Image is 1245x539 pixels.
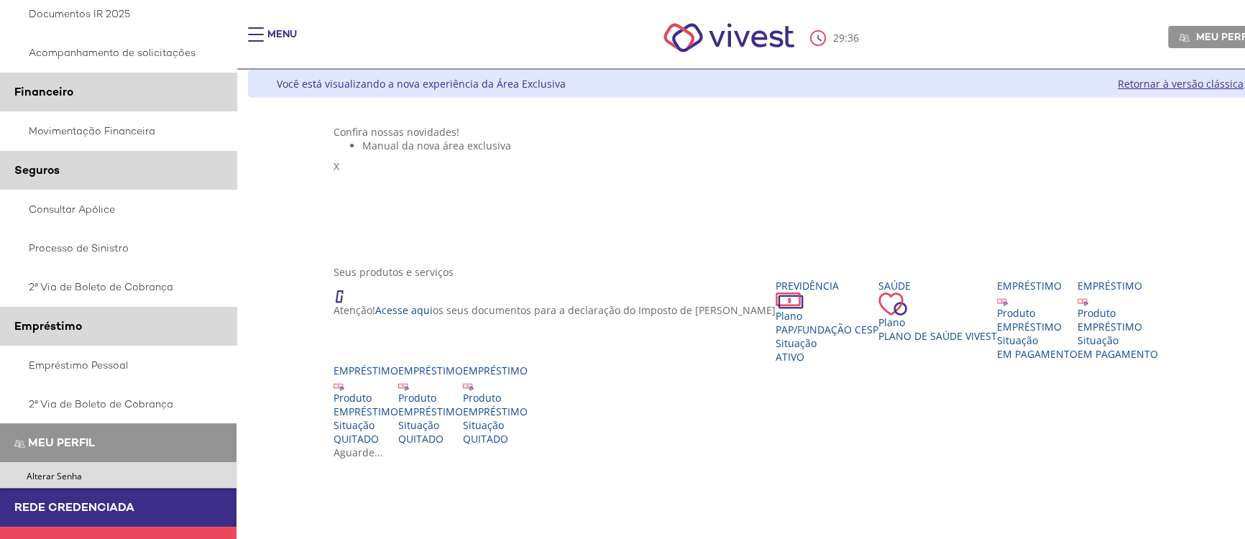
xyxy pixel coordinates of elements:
[277,77,566,91] div: Você está visualizando a nova experiência da Área Exclusiva
[833,31,845,45] span: 29
[334,364,398,446] a: Empréstimo Produto EMPRÉSTIMO Situação QUITADO
[1078,306,1158,320] div: Produto
[334,405,398,418] div: EMPRÉSTIMO
[776,279,878,292] div: Previdência
[997,347,1078,361] span: EM PAGAMENTO
[14,438,25,449] img: Meu perfil
[1078,279,1158,292] div: Empréstimo
[334,446,1187,459] div: Aguarde...
[14,499,134,515] span: Rede Credenciada
[398,432,444,446] span: QUITADO
[398,418,463,432] div: Situação
[776,350,804,364] span: Ativo
[1078,347,1158,361] span: EM PAGAMENTO
[878,279,997,292] div: Saúde
[1078,295,1088,306] img: ico_emprestimo.svg
[776,279,878,364] a: Previdência PlanoPAP/Fundação CESP SituaçãoAtivo
[334,265,1187,279] div: Seus produtos e serviços
[22,466,236,487] a: Alterar Senha
[334,391,398,405] div: Produto
[878,279,997,343] a: Saúde PlanoPlano de Saúde VIVEST
[847,31,859,45] span: 36
[398,405,463,418] div: EMPRÉSTIMO
[1078,320,1158,333] div: EMPRÉSTIMO
[463,364,528,446] a: Empréstimo Produto EMPRÉSTIMO Situação QUITADO
[1179,32,1190,43] img: Meu perfil
[398,380,409,391] img: ico_emprestimo.svg
[398,391,463,405] div: Produto
[398,364,463,446] a: Empréstimo Produto EMPRÉSTIMO Situação QUITADO
[463,391,528,405] div: Produto
[997,279,1078,361] a: Empréstimo Produto EMPRÉSTIMO Situação EM PAGAMENTO
[334,265,1187,459] section: <span lang="en" dir="ltr">ProdutosCard</span>
[334,432,379,446] span: QUITADO
[334,364,398,377] div: Empréstimo
[878,292,907,315] img: ico_coracao.png
[375,303,433,317] a: Acesse aqui
[14,162,60,178] span: Seguros
[878,329,997,343] span: Plano de Saúde VIVEST
[997,279,1078,292] div: Empréstimo
[463,405,528,418] div: EMPRÉSTIMO
[14,84,73,99] span: Financeiro
[334,380,344,391] img: ico_emprestimo.svg
[334,125,1187,139] div: Confira nossas novidades!
[776,323,878,336] span: PAP/Fundação CESP
[997,295,1008,306] img: ico_emprestimo.svg
[997,320,1078,333] div: EMPRÉSTIMO
[463,364,528,377] div: Empréstimo
[1078,333,1158,347] div: Situação
[362,139,511,152] span: Manual da nova área exclusiva
[334,125,1187,251] section: <span lang="pt-BR" dir="ltr">Visualizador do Conteúdo da Web</span> 1
[810,30,862,46] div: :
[463,380,474,391] img: ico_emprestimo.svg
[997,306,1078,320] div: Produto
[334,160,339,173] span: X
[878,315,997,329] div: Plano
[997,333,1078,347] div: Situação
[463,418,528,432] div: Situação
[14,318,82,333] span: Empréstimo
[334,303,776,317] p: Atenção! os seus documentos para a declaração do Imposto de [PERSON_NAME]
[267,27,297,56] div: Menu
[398,364,463,377] div: Empréstimo
[334,418,398,432] div: Situação
[776,336,878,350] div: Situação
[1078,279,1158,361] a: Empréstimo Produto EMPRÉSTIMO Situação EM PAGAMENTO
[28,435,95,450] span: Meu perfil
[463,432,508,446] span: QUITADO
[776,292,804,309] img: ico_dinheiro.png
[648,7,811,68] img: Vivest
[334,279,358,303] img: ico_atencao.png
[776,309,878,323] div: Plano
[1118,77,1244,91] a: Retornar à versão clássica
